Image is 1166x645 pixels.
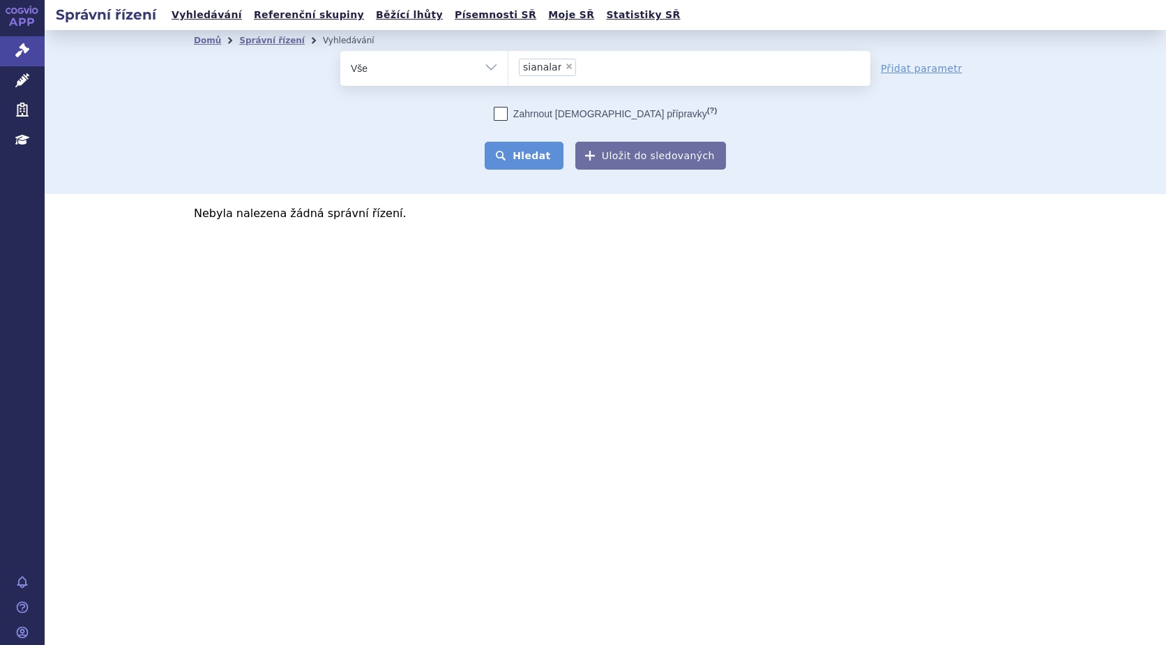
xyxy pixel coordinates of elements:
[194,36,221,45] a: Domů
[323,30,393,51] li: Vyhledávání
[602,6,684,24] a: Statistiky SŘ
[485,142,563,170] button: Hledat
[707,106,717,115] abbr: (?)
[575,142,726,170] button: Uložit do sledovaných
[565,62,573,71] span: ×
[523,62,561,72] span: sianalar
[194,208,1017,219] p: Nebyla nalezena žádná správní řízení.
[45,5,167,24] h2: Správní řízení
[239,36,305,45] a: Správní řízení
[167,6,246,24] a: Vyhledávání
[544,6,598,24] a: Moje SŘ
[580,58,588,75] input: sianalar
[450,6,540,24] a: Písemnosti SŘ
[372,6,447,24] a: Běžící lhůty
[494,107,717,121] label: Zahrnout [DEMOGRAPHIC_DATA] přípravky
[250,6,368,24] a: Referenční skupiny
[881,61,962,75] a: Přidat parametr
